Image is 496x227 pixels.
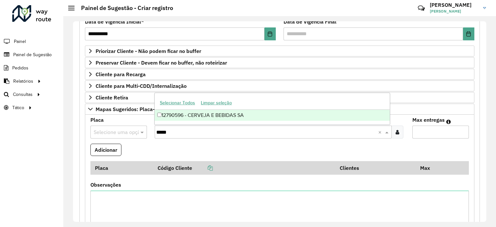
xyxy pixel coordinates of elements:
span: Priorizar Cliente - Não podem ficar no buffer [96,48,201,54]
label: Max entregas [412,116,445,124]
th: Código Cliente [153,161,335,175]
button: Choose Date [463,27,474,40]
button: Adicionar [90,144,121,156]
em: Máximo de clientes que serão colocados na mesma rota com os clientes informados [446,119,451,124]
span: Painel de Sugestão [13,51,52,58]
span: Mapas Sugeridos: Placa-Cliente [96,107,171,112]
a: Contato Rápido [414,1,428,15]
a: Priorizar Cliente - Não podem ficar no buffer [85,46,474,57]
span: Painel [14,38,26,45]
label: Data de Vigência Inicial [85,18,144,26]
span: Tático [12,104,24,111]
button: Choose Date [264,27,276,40]
a: Cliente para Recarga [85,69,474,80]
th: Max [416,161,441,175]
span: Clear all [378,128,384,136]
span: Cliente para Multi-CDD/Internalização [96,83,187,88]
span: Cliente Retira [96,95,128,100]
ng-dropdown-panel: Options list [154,93,390,125]
label: Placa [90,116,104,124]
span: Cliente para Recarga [96,72,146,77]
th: Placa [90,161,153,175]
div: 12790596 - CERVEJA E BEBIDAS SA [155,110,390,121]
button: Selecionar Todos [157,98,198,108]
span: Pedidos [12,65,28,71]
a: Copiar [192,165,213,171]
button: Limpar seleção [198,98,235,108]
th: Clientes [336,161,416,175]
a: Cliente Retira [85,92,474,103]
label: Observações [90,181,121,189]
h3: [PERSON_NAME] [430,2,478,8]
label: Data de Vigência Final [284,18,336,26]
a: Preservar Cliente - Devem ficar no buffer, não roteirizar [85,57,474,68]
span: Relatórios [13,78,33,85]
span: [PERSON_NAME] [430,8,478,14]
span: Preservar Cliente - Devem ficar no buffer, não roteirizar [96,60,227,65]
a: Cliente para Multi-CDD/Internalização [85,80,474,91]
span: Consultas [13,91,33,98]
h2: Painel de Sugestão - Criar registro [75,5,173,12]
a: Mapas Sugeridos: Placa-Cliente [85,104,474,115]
